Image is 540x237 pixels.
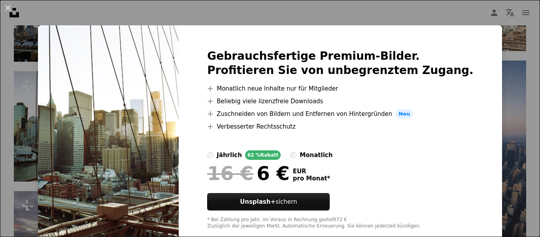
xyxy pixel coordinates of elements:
li: Monatlich neue Inhalte nur für Mitglieder [207,84,474,93]
div: monatlich [300,150,332,160]
li: Zuschneiden von Bildern und Entfernen von Hintergründen [207,109,474,119]
button: Unsplash+sichern [207,193,330,210]
div: jährlich [217,150,242,160]
input: monatlich [290,152,296,158]
div: * Bei Zahlung pro Jahr, im Voraus in Rechnung gestellt 72 € Zuzüglich der jeweiligen MwSt. Automa... [207,217,474,229]
span: pro Monat * [293,175,330,182]
strong: Unsplash+ [240,198,276,205]
li: Verbesserter Rechtsschutz [207,122,474,131]
h2: Gebrauchsfertige Premium-Bilder. Profitieren Sie von unbegrenztem Zugang. [207,49,474,78]
li: Beliebig viele lizenzfreie Downloads [207,97,474,106]
span: EUR [293,168,330,175]
input: jährlich62 %Rabatt [207,152,213,158]
span: Neu [395,109,413,119]
div: 62 % Rabatt [245,150,281,160]
div: 6 € [207,163,289,184]
span: 16 € [207,163,253,184]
